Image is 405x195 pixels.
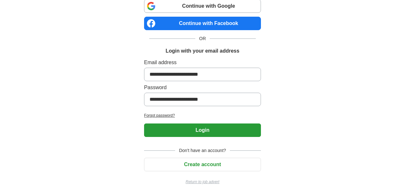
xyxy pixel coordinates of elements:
a: Create account [144,162,261,167]
span: Don't have an account? [175,147,230,154]
button: Create account [144,158,261,171]
a: Continue with Facebook [144,17,261,30]
button: Login [144,123,261,137]
a: Return to job advert [144,179,261,185]
span: OR [195,35,210,42]
label: Email address [144,59,261,66]
a: Forgot password? [144,113,261,118]
h1: Login with your email address [166,47,239,55]
label: Password [144,84,261,91]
